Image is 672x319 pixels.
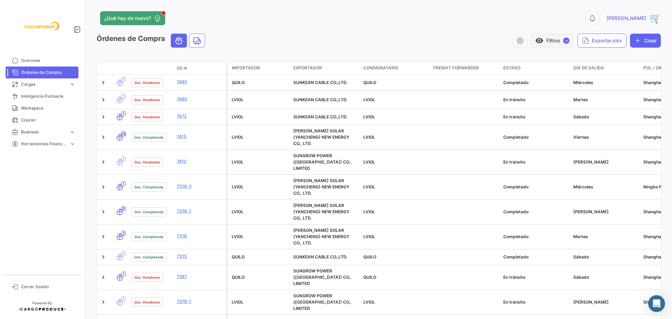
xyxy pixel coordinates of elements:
[232,209,244,214] span: LVIOL
[650,13,661,24] img: 32(1).png
[503,97,568,103] div: En tránsito
[363,254,376,259] span: QUILO
[100,233,107,240] a: Expand/Collapse Row
[21,93,76,99] span: Inteligencia Portuaria
[128,65,174,71] datatable-header-cell: Estado Doc.
[121,181,126,186] span: 1
[100,159,107,166] a: Expand/Collapse Row
[503,299,568,305] div: En tránsito
[232,65,260,71] span: Importador
[69,141,76,147] span: expand_more
[100,113,107,120] a: Expand/Collapse Row
[573,274,638,280] div: Sábado
[363,234,375,239] span: LVIOL
[293,153,351,171] span: SUNGROW POWER (HONG KONG) CO., LIMITED
[293,65,322,71] span: Exportador
[177,273,224,280] a: 7297
[121,156,126,161] span: 1
[363,299,375,305] span: LVIOL
[503,134,568,140] div: Completado
[177,253,224,259] a: 7315
[177,65,187,71] span: OC #
[293,80,347,85] span: SUNKEAN CABLE CO.,LTD.
[290,62,360,75] datatable-header-cell: Exportador
[6,90,78,102] a: Inteligencia Portuaria
[293,128,349,146] span: TRINA SOLAR (YANCHENG) NEW ENERGY CO., LTD.
[177,183,224,189] a: 7316-2
[503,114,568,120] div: En tránsito
[232,254,245,259] span: QUILO
[121,296,126,301] span: 1
[134,80,160,85] span: Doc. Pendiente
[503,234,568,240] div: Completado
[573,114,638,120] div: Sábado
[21,141,66,147] span: Herramientas Financieras
[607,15,646,22] span: [PERSON_NAME]
[21,284,76,290] span: Cerrar Sesión
[227,62,290,75] datatable-header-cell: Importador
[363,184,375,189] span: LVIOL
[630,34,661,48] button: Crear
[100,79,107,86] a: Expand/Collapse Row
[503,184,568,190] div: Completado
[573,159,638,165] div: [PERSON_NAME]
[648,295,665,312] div: Abrir Intercom Messenger
[21,81,66,88] span: Cargas
[573,79,638,86] div: Miércoles
[577,34,626,48] button: Exportar.xlsx
[503,65,520,71] span: Estado
[293,293,351,311] span: SUNGROW POWER (HONG KONG) CO., LIMITED
[21,117,76,123] span: Courier
[111,65,128,71] datatable-header-cell: Modo de Transporte
[97,34,207,48] h3: Órdenes de Compra
[177,113,224,119] a: 7472
[500,62,570,75] datatable-header-cell: Estado
[21,69,76,76] span: Órdenes de Compra
[121,131,126,137] span: 16
[21,129,66,135] span: Business
[21,57,76,64] span: Overview
[134,299,160,305] span: Doc. Pendiente
[100,11,165,25] button: ¿Qué hay de nuevo?
[232,159,244,165] span: LVIOL
[6,114,78,126] a: Courier
[363,134,375,140] span: LVIOL
[363,159,375,165] span: LVIOL
[573,299,638,305] div: [PERSON_NAME]
[531,34,574,48] button: visibilityFiltros✓
[69,81,76,88] span: expand_more
[121,206,126,211] span: 8
[293,254,347,259] span: SUNKEAN CABLE CO.,LTD.
[573,254,638,260] div: Sábado
[293,268,351,286] span: SUNGROW POWER (HONG KONG) CO., LIMITED
[121,231,126,236] span: 3
[6,55,78,67] a: Overview
[134,234,163,240] span: Doc. Completada
[177,298,224,305] a: 7279-1
[69,129,76,135] span: expand_more
[232,114,244,119] span: LVIOL
[100,299,107,306] a: Expand/Collapse Row
[100,183,107,190] a: Expand/Collapse Row
[503,209,568,215] div: Completado
[177,158,224,165] a: 7412
[232,134,244,140] span: LVIOL
[177,233,224,239] a: 7316
[503,254,568,260] div: Completado
[363,114,375,119] span: LVIOL
[570,62,640,75] datatable-header-cell: Día de Salida
[121,77,126,82] span: 1
[134,114,160,120] span: Doc. Pendiente
[363,97,375,102] span: LVIOL
[189,34,205,47] button: Land
[134,254,163,260] span: Doc. Completada
[232,234,244,239] span: LVIOL
[232,299,244,305] span: LVIOL
[121,111,126,116] span: 1
[503,274,568,280] div: En tránsito
[293,97,347,102] span: SUNKEAN CABLE CO.,LTD.
[177,96,224,102] a: 7485
[121,271,126,277] span: 1
[360,62,430,75] datatable-header-cell: Consignatario
[177,133,224,140] a: 7415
